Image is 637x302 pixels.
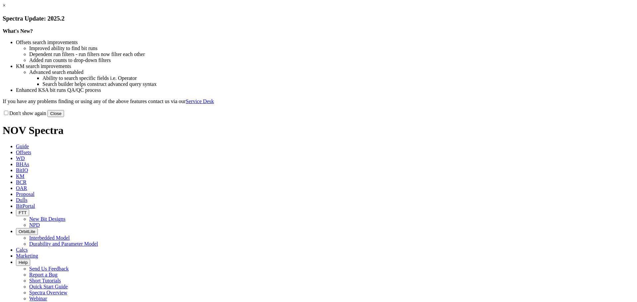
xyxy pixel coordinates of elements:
[29,216,65,222] a: New Bit Designs
[29,45,634,51] li: Improved ability to find bit runs
[29,278,61,283] a: Short Tutorials
[16,155,25,161] span: WD
[29,284,68,289] a: Quick Start Guide
[16,253,38,259] span: Marketing
[16,150,31,155] span: Offsets
[29,272,57,277] a: Report a Bug
[16,167,28,173] span: BitIQ
[19,260,28,265] span: Help
[29,222,40,228] a: NPD
[16,63,634,69] li: KM search improvements
[29,57,634,63] li: Added run counts to drop-down filters
[42,81,634,87] li: Search builder helps construct advanced query syntax
[47,110,64,117] button: Close
[3,124,634,137] h1: NOV Spectra
[4,111,8,115] input: Don't show again
[16,39,634,45] li: Offsets search improvements
[16,173,25,179] span: KM
[16,247,28,253] span: Calcs
[16,87,634,93] li: Enhanced KSA bit runs QA/QC process
[3,28,33,34] strong: What's New?
[3,110,46,116] label: Don't show again
[29,266,69,272] a: Send Us Feedback
[3,98,634,104] p: If you have any problems finding or using any of the above features contact us via our
[16,161,29,167] span: BHAs
[19,229,35,234] span: OrbitLite
[29,51,634,57] li: Dependent run filters - run filters now filter each other
[3,15,634,22] h3: Spectra Update: 2025.2
[16,197,28,203] span: Dulls
[186,98,214,104] a: Service Desk
[3,3,6,8] a: ×
[16,191,35,197] span: Proposal
[16,179,27,185] span: BCR
[29,235,70,241] a: Interbedded Model
[19,210,27,215] span: FTT
[16,203,35,209] span: BitPortal
[16,144,29,149] span: Guide
[29,241,98,247] a: Durability and Parameter Model
[42,75,634,81] li: Ability to search specific fields i.e. Operator
[16,185,27,191] span: OAR
[29,290,67,295] a: Spectra Overview
[29,296,47,301] a: Webinar
[29,69,634,75] li: Advanced search enabled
